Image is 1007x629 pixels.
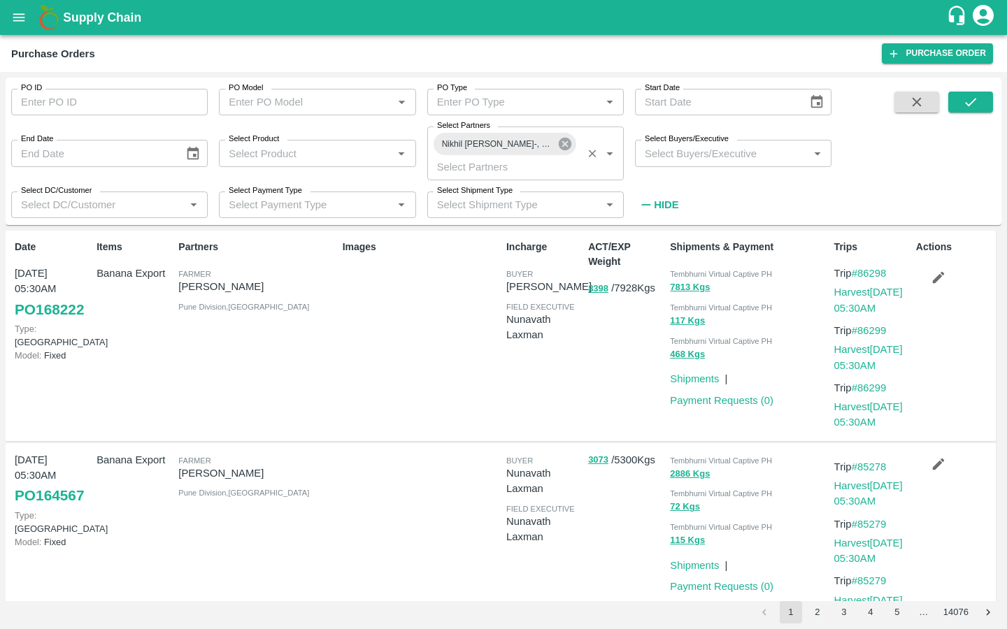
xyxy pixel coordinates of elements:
button: Open [601,196,619,214]
span: Tembhurni Virtual Captive PH [670,456,772,465]
input: Select Product [223,144,388,162]
a: Harvest[DATE] 05:30AM [834,480,903,507]
span: Type: [15,324,36,334]
p: Banana Export [97,452,173,468]
a: Harvest[DATE] 05:30AM [834,595,903,621]
button: Hide [635,193,683,217]
a: #85279 [852,519,887,530]
button: Choose date [180,140,206,167]
input: Select DC/Customer [15,196,180,214]
button: Go to page 4 [859,601,882,623]
input: Select Shipment Type [431,196,597,214]
button: Clear [583,144,602,163]
p: Trip [834,573,910,588]
span: Model: [15,350,41,361]
label: PO ID [21,82,42,94]
label: Start Date [645,82,680,94]
button: 2886 Kgs [670,466,710,482]
p: Partners [178,240,336,254]
span: Tembhurni Virtual Captive PH [670,489,772,498]
p: Actions [916,240,992,254]
span: Tembhurni Virtual Captive PH [670,523,772,531]
a: #85278 [852,461,887,472]
p: Nunavath Laxman [506,465,583,497]
a: Harvest[DATE] 05:30AM [834,344,903,370]
a: #86299 [852,382,887,393]
label: End Date [21,133,53,145]
input: Enter PO ID [11,89,208,115]
span: Model: [15,537,41,547]
p: Fixed [15,535,91,549]
img: logo [35,3,63,31]
span: Pune Division , [GEOGRAPHIC_DATA] [178,303,309,311]
a: Harvest[DATE] 05:30AM [834,537,903,564]
p: Nunavath Laxman [506,514,583,545]
p: Incharge [506,240,583,254]
button: Go to page 5 [886,601,908,623]
input: Select Buyers/Executive [639,144,804,162]
label: Select Payment Type [229,185,302,196]
a: Payment Requests (0) [670,395,773,406]
a: #85279 [852,575,887,586]
button: 117 Kgs [670,313,705,329]
button: 8398 [588,281,608,297]
button: open drawer [3,1,35,34]
button: Go to next page [977,601,999,623]
div: … [913,606,935,619]
button: Open [601,145,619,163]
button: 72 Kgs [670,499,700,515]
p: Trip [834,459,910,475]
label: Select Product [229,133,279,145]
button: Open [601,93,619,111]
input: Enter PO Type [431,93,578,111]
button: 468 Kgs [670,347,705,363]
span: field executive [506,505,575,513]
p: Trip [834,323,910,338]
a: PO164567 [15,483,84,508]
p: Items [97,240,173,254]
a: Supply Chain [63,8,946,27]
a: Harvest[DATE] 05:30AM [834,287,903,313]
label: Select Shipment Type [437,185,513,196]
p: Trip [834,380,910,396]
a: #86298 [852,268,887,279]
p: [PERSON_NAME] [178,465,336,481]
p: [PERSON_NAME] [178,279,336,294]
a: Purchase Order [882,43,993,64]
p: [DATE] 05:30AM [15,452,91,484]
button: Open [392,93,410,111]
button: Open [185,196,203,214]
span: buyer [506,270,533,278]
b: Supply Chain [63,10,141,24]
div: customer-support [946,5,971,30]
a: Shipments [670,373,719,384]
p: Trips [834,240,910,254]
span: Tembhurni Virtual Captive PH [670,337,772,345]
p: ACT/EXP Weight [588,240,664,269]
span: Pune Division , [GEOGRAPHIC_DATA] [178,489,309,497]
span: Type: [15,510,36,521]
button: Choose date [804,89,830,115]
span: buyer [506,456,533,465]
input: Select Partners [431,157,578,175]
button: 115 Kgs [670,533,705,549]
a: Shipments [670,560,719,571]
a: PO168222 [15,297,84,322]
nav: pagination navigation [751,601,1001,623]
div: Nikhil [PERSON_NAME]-, Pune Division-7776901555 [434,133,576,155]
p: / 7928 Kgs [588,280,664,296]
input: End Date [11,140,174,166]
span: Farmer [178,456,210,465]
button: Open [808,145,827,163]
p: Trip [834,516,910,532]
a: #86299 [852,325,887,336]
p: [PERSON_NAME] [506,279,592,294]
label: Select DC/Customer [21,185,92,196]
p: [GEOGRAPHIC_DATA] [15,509,91,535]
strong: Hide [654,199,678,210]
p: [GEOGRAPHIC_DATA] [15,322,91,349]
label: Select Buyers/Executive [645,133,729,145]
p: Banana Export [97,266,173,281]
input: Enter PO Model [223,93,370,111]
a: Payment Requests (0) [670,581,773,592]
